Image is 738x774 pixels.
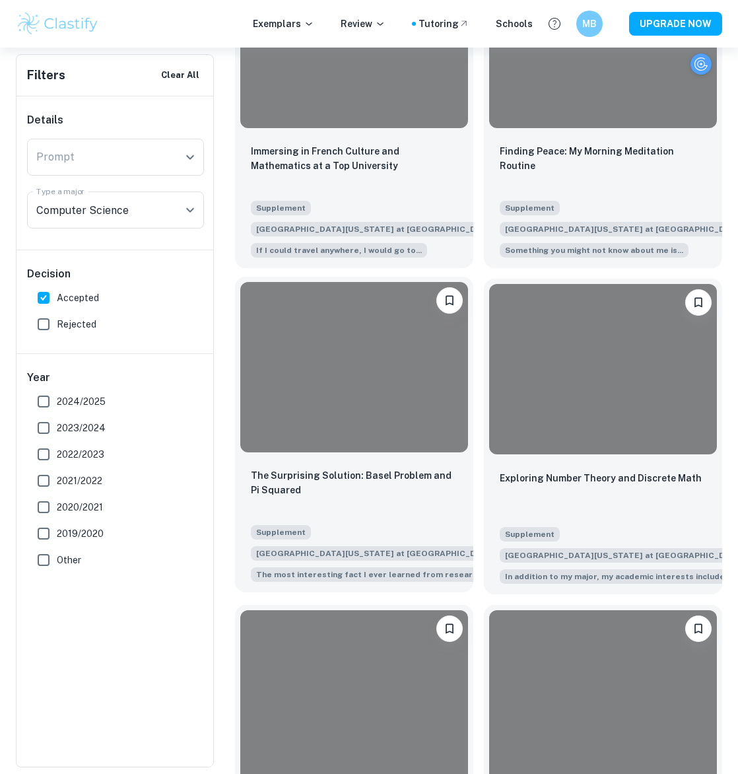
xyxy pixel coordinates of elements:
[158,65,203,85] button: Clear All
[235,279,473,595] a: BookmarkThe Surprising Solution: Basel Problem and Pi SquaredSupplement[GEOGRAPHIC_DATA][US_STATE...
[57,421,106,435] span: 2023/2024
[505,244,683,256] span: Something you might not know about me is...
[16,11,100,37] img: Clastify logo
[57,526,104,541] span: 2019/2020
[57,291,99,305] span: Accepted
[582,17,597,31] h6: MB
[251,468,457,497] p: The Surprising Solution: Basel Problem and Pi Squared
[543,13,566,35] button: Help and Feedback
[181,148,199,166] button: Open
[576,11,603,37] button: MB
[251,201,311,215] span: Supplement
[436,287,463,314] button: Bookmark
[57,394,106,409] span: 2024/2025
[27,66,65,85] h6: Filters
[629,12,722,36] button: UPGRADE NOW
[685,616,712,642] button: Bookmark
[57,474,102,488] span: 2021/2022
[256,244,422,256] span: If I could travel anywhere, I would go to...
[256,569,505,580] span: The most interesting fact I ever learned from research was...
[181,201,199,219] button: Open
[57,500,103,514] span: 2020/2021
[251,242,427,258] span: If I could travel anywhere, I would go to...
[251,144,457,173] p: Immersing in French Culture and Mathematics at a Top University
[685,289,712,316] button: Bookmark
[253,17,314,31] p: Exemplars
[57,553,81,567] span: Other
[27,266,204,282] h6: Decision
[500,527,560,542] span: Supplement
[251,525,311,540] span: Supplement
[436,616,463,642] button: Bookmark
[251,546,501,561] span: [GEOGRAPHIC_DATA][US_STATE] at [GEOGRAPHIC_DATA]
[500,242,688,258] span: Something you might not know about me is...
[505,571,731,582] span: In addition to my major, my academic interests include...
[500,568,736,584] span: In addition to my major, my academic interests include...
[500,201,560,215] span: Supplement
[251,566,510,582] span: The most interesting fact I ever learned from research was...
[57,317,96,332] span: Rejected
[27,370,204,386] h6: Year
[419,17,469,31] a: Tutoring
[27,112,204,128] h6: Details
[57,447,104,462] span: 2022/2023
[496,17,533,31] a: Schools
[500,471,702,485] p: Exploring Number Theory and Discrete Math
[251,222,501,236] span: [GEOGRAPHIC_DATA][US_STATE] at [GEOGRAPHIC_DATA]
[484,279,722,595] a: BookmarkExploring Number Theory and Discrete MathSupplement[GEOGRAPHIC_DATA][US_STATE] at [GEOGRA...
[500,144,706,173] p: Finding Peace: My Morning Meditation Routine
[341,17,386,31] p: Review
[36,186,85,197] label: Type a major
